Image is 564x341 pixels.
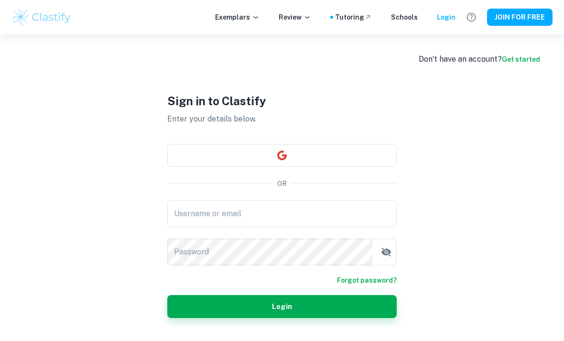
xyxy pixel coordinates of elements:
[463,9,479,25] button: Help and Feedback
[215,12,260,22] p: Exemplars
[337,275,397,286] a: Forgot password?
[502,55,540,63] a: Get started
[419,54,540,65] div: Don’t have an account?
[335,12,372,22] a: Tutoring
[437,12,456,22] a: Login
[277,178,287,189] p: OR
[391,12,418,22] a: Schools
[167,92,397,110] h1: Sign in to Clastify
[167,113,397,125] p: Enter your details below.
[11,8,72,27] img: Clastify logo
[279,12,311,22] p: Review
[487,9,553,26] button: JOIN FOR FREE
[167,295,397,318] button: Login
